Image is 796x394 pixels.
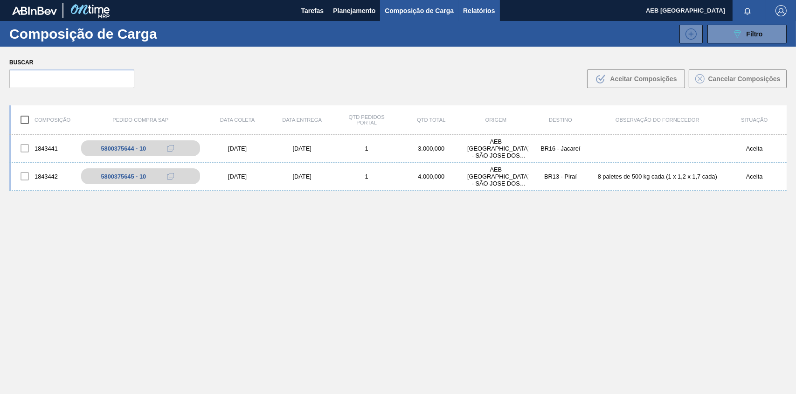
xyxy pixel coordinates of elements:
[528,117,593,123] div: Destino
[463,5,495,16] span: Relatórios
[722,145,787,152] div: Aceita
[334,145,399,152] div: 1
[205,117,270,123] div: Data coleta
[11,138,76,158] div: 1843441
[747,30,763,38] span: Filtro
[775,5,787,16] img: Logout
[399,173,464,180] div: 4.000,000
[610,75,677,83] span: Aceitar Composições
[399,117,464,123] div: Qtd Total
[11,110,76,130] div: Composição
[707,25,787,43] button: Filtro
[464,138,528,159] div: AEB BRASIL - SÃO JOSE DOS PINHAIS (PR)
[334,173,399,180] div: 1
[101,173,146,180] div: 5800375645 - 10
[205,145,270,152] div: [DATE]
[161,143,180,154] div: Copiar
[464,166,528,187] div: AEB BRASIL - SÃO JOSE DOS PINHAIS (PR)
[689,69,787,88] button: Cancelar Composições
[270,173,334,180] div: [DATE]
[333,5,375,16] span: Planejamento
[733,4,762,17] button: Notificações
[593,173,722,180] div: 8 paletes de 500 kg cada (1 x 1,2 x 1,7 cada)
[101,145,146,152] div: 5800375644 - 10
[9,56,134,69] label: Buscar
[270,117,334,123] div: Data entrega
[708,75,781,83] span: Cancelar Composições
[334,114,399,125] div: Qtd Pedidos Portal
[385,5,454,16] span: Composição de Carga
[593,117,722,123] div: Observação do Fornecedor
[11,166,76,186] div: 1843442
[528,173,593,180] div: BR13 - Piraí
[161,171,180,182] div: Copiar
[528,145,593,152] div: BR16 - Jacareí
[9,28,160,39] h1: Composição de Carga
[399,145,464,152] div: 3.000,000
[270,145,334,152] div: [DATE]
[205,173,270,180] div: [DATE]
[722,117,787,123] div: Situação
[675,25,703,43] div: Nova Composição
[12,7,57,15] img: TNhmsLtSVTkK8tSr43FrP2fwEKptu5GPRR3wAAAABJRU5ErkJggg==
[722,173,787,180] div: Aceita
[464,117,528,123] div: Origem
[76,117,205,123] div: Pedido Compra SAP
[587,69,685,88] button: Aceitar Composições
[301,5,324,16] span: Tarefas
